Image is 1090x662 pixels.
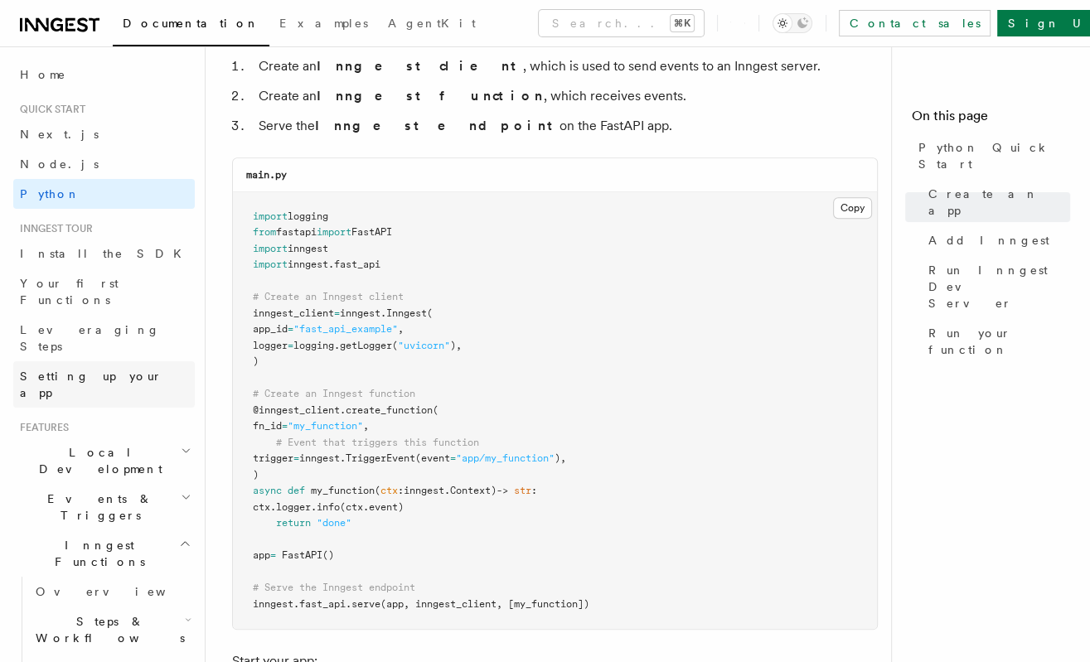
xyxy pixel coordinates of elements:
span: = [293,452,299,464]
span: Features [13,421,69,434]
span: ) [253,469,259,481]
span: : [531,485,537,496]
span: app_id [253,323,288,335]
span: , [363,420,369,432]
span: Inngest Functions [13,537,179,570]
a: Overview [29,577,195,606]
span: Steps & Workflows [29,613,185,646]
span: Context) [450,485,497,496]
span: ctx [380,485,398,496]
span: Local Development [13,444,181,477]
span: import [253,243,288,254]
span: Install the SDK [20,247,191,260]
span: . [380,307,386,319]
span: # Serve the Inngest endpoint [253,582,415,593]
span: = [288,323,293,335]
span: async [253,485,282,496]
a: Create an app [922,179,1070,225]
span: my_function [311,485,375,496]
button: Toggle dark mode [773,13,812,33]
a: Run your function [922,318,1070,365]
a: Install the SDK [13,239,195,268]
a: Contact sales [839,10,991,36]
span: . [346,598,351,610]
span: inngest_client [253,307,334,319]
span: @inngest_client [253,404,340,416]
a: Node.js [13,149,195,179]
span: Create an app [928,186,1070,219]
span: create_function [346,404,433,416]
span: ( [433,404,438,416]
span: "done" [317,517,351,529]
span: "app/my_function" [456,452,555,464]
span: Node.js [20,157,99,171]
span: ( [375,485,380,496]
span: inngest [288,259,328,270]
span: serve [351,598,380,610]
span: inngest [253,598,293,610]
li: Create an , which is used to send events to an Inngest server. [254,55,878,78]
a: Documentation [113,5,269,46]
span: ), [555,452,566,464]
a: AgentKit [378,5,486,45]
span: # Event that triggers this function [276,437,479,448]
span: -> [497,485,508,496]
span: Python [20,187,80,201]
span: logger [253,340,288,351]
span: Setting up your app [20,370,162,399]
button: Events & Triggers [13,484,195,530]
span: Add Inngest [928,232,1049,249]
span: # Create an Inngest function [253,388,415,399]
span: (event [415,452,450,464]
span: Run your function [928,325,1070,358]
li: Create an , which receives events. [254,85,878,108]
span: Documentation [123,17,259,30]
a: Examples [269,5,378,45]
span: Next.js [20,128,99,141]
span: Inngest tour [13,222,93,235]
span: import [253,259,288,270]
span: Quick start [13,103,85,116]
span: inngest [404,485,444,496]
span: ( [392,340,398,351]
span: . [340,404,346,416]
span: FastAPI [351,226,392,238]
span: Home [20,66,66,83]
span: # Create an Inngest client [253,291,404,302]
span: : [398,485,404,496]
span: . [270,501,276,513]
span: = [334,307,340,319]
span: Python Quick Start [918,139,1070,172]
span: Events & Triggers [13,490,181,524]
span: app [253,549,270,561]
span: str [514,485,531,496]
span: fn_id [253,420,282,432]
span: . [311,501,317,513]
button: Steps & Workflows [29,606,195,653]
span: Your first Functions [20,277,119,307]
strong: Inngest endpoint [315,118,560,133]
span: Inngest [386,307,427,319]
span: , [398,323,404,335]
span: fast_api [334,259,380,270]
span: from [253,226,276,238]
a: Python [13,179,195,209]
a: Setting up your app [13,361,195,408]
span: (app, inngest_client, [my_function]) [380,598,589,610]
strong: Inngest function [317,88,544,104]
button: Inngest Functions [13,530,195,577]
span: . [444,485,450,496]
kbd: ⌘K [671,15,694,31]
span: = [270,549,276,561]
button: Search...⌘K [539,10,704,36]
li: Serve the on the FastAPI app. [254,114,878,138]
span: = [282,420,288,432]
a: Next.js [13,119,195,149]
a: Your first Functions [13,268,195,315]
span: . [328,259,334,270]
span: import [317,226,351,238]
span: trigger [253,452,293,464]
span: TriggerEvent [346,452,415,464]
span: "my_function" [288,420,363,432]
span: ctx [253,501,270,513]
